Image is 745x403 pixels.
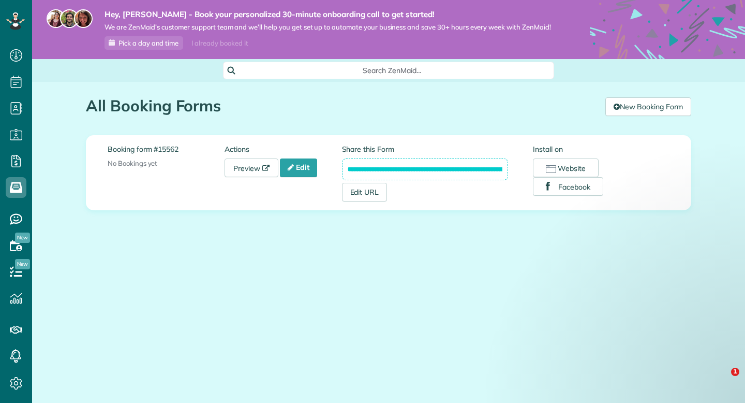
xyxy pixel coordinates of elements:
label: Install on [533,144,669,154]
div: I already booked it [185,37,254,50]
img: jorge-587dff0eeaa6aab1f244e6dc62b8924c3b6ad411094392a53c71c6c4a576187d.jpg [60,9,79,28]
img: michelle-19f622bdf1676172e81f8f8fba1fb50e276960ebfe0243fe18214015130c80e4.jpg [74,9,93,28]
span: New [15,233,30,243]
span: Pick a day and time [118,39,178,47]
label: Booking form #15562 [108,144,225,154]
img: maria-72a9807cf96188c08ef61303f053569d2e2a8a1cde33d635c8a3ac13582a053d.jpg [47,9,65,28]
a: Edit [280,159,317,177]
iframe: Intercom live chat [710,368,735,393]
strong: Hey, [PERSON_NAME] - Book your personalized 30-minute onboarding call to get started! [105,9,551,20]
h1: All Booking Forms [86,97,598,114]
span: We are ZenMaid’s customer support team and we’ll help you get set up to automate your business an... [105,23,551,32]
label: Actions [225,144,341,154]
button: Facebook [533,177,603,196]
a: Preview [225,159,278,177]
a: New Booking Form [605,97,691,116]
span: 1 [731,368,739,376]
a: Pick a day and time [105,36,183,50]
a: Edit URL [342,183,388,201]
span: New [15,259,30,269]
label: Share this Form [342,144,509,154]
button: Website [533,159,599,177]
span: No Bookings yet [108,159,157,167]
